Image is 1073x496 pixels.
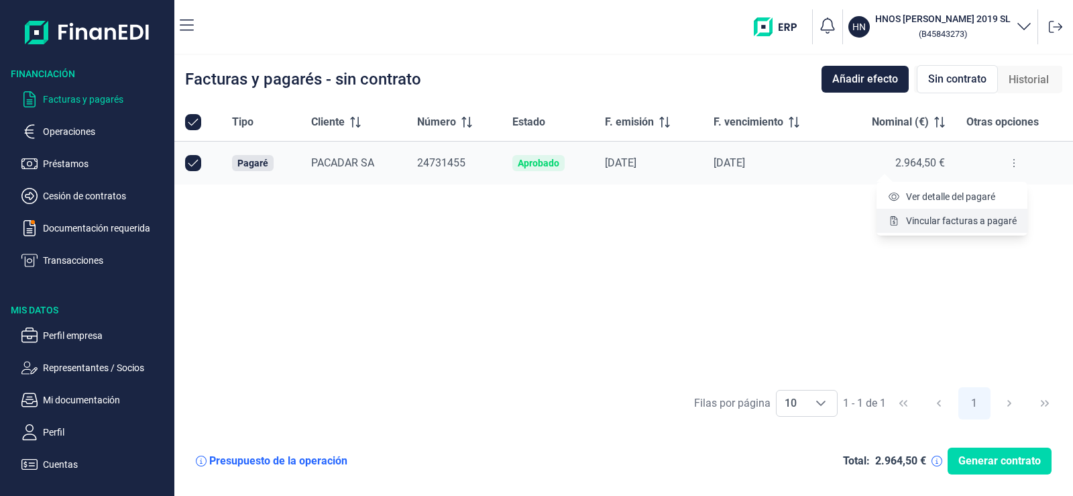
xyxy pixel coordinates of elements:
[43,220,169,236] p: Documentación requerida
[877,209,1027,233] li: Vincular facturas a pagaré
[21,252,169,268] button: Transacciones
[43,392,169,408] p: Mi documentación
[958,453,1041,469] span: Generar contrato
[928,71,986,87] span: Sin contrato
[875,12,1011,26] h3: HNOS [PERSON_NAME] 2019 SL
[21,156,169,172] button: Préstamos
[843,454,870,468] div: Total:
[958,387,991,419] button: Page 1
[232,114,253,130] span: Tipo
[43,188,169,204] p: Cesión de contratos
[43,360,169,376] p: Representantes / Socios
[887,214,1017,228] a: Vincular facturas a pagaré
[237,158,268,168] div: Pagaré
[43,328,169,344] p: Perfil empresa
[605,156,692,170] div: [DATE]
[948,448,1052,475] button: Generar contrato
[966,114,1039,130] span: Otras opciones
[43,252,169,268] p: Transacciones
[21,360,169,376] button: Representantes / Socios
[852,20,866,34] p: HN
[887,387,919,419] button: First Page
[872,114,929,130] span: Nominal (€)
[822,66,909,93] button: Añadir efecto
[605,114,654,130] span: F. emisión
[209,454,347,468] div: Presupuesto de la operación
[43,456,169,473] p: Cuentas
[21,392,169,408] button: Mi documentación
[919,29,967,39] small: Copiar cif
[417,114,456,130] span: Número
[25,11,150,54] img: Logo de aplicación
[43,123,169,140] p: Operaciones
[843,398,886,409] span: 1 - 1 de 1
[1029,387,1061,419] button: Last Page
[21,220,169,236] button: Documentación requerida
[917,65,998,93] div: Sin contrato
[887,190,995,203] a: Ver detalle del pagaré
[43,424,169,440] p: Perfil
[21,456,169,473] button: Cuentas
[714,114,783,130] span: F. vencimiento
[417,156,465,169] span: 24731455
[43,156,169,172] p: Préstamos
[694,395,771,411] div: Filas por página
[311,156,374,169] span: PACADAR SA
[518,158,559,168] div: Aprobado
[848,12,1032,42] button: HNHNOS [PERSON_NAME] 2019 SL (B45843273)
[998,66,1060,93] div: Historial
[21,424,169,440] button: Perfil
[777,391,805,416] span: 10
[875,454,926,468] div: 2.964,50 €
[512,114,545,130] span: Estado
[1009,72,1049,88] span: Historial
[877,185,1027,209] li: Ver detalle del pagaré
[311,114,345,130] span: Cliente
[923,387,955,419] button: Previous Page
[906,190,995,203] span: Ver detalle del pagaré
[21,91,169,107] button: Facturas y pagarés
[185,114,201,130] div: All items selected
[43,91,169,107] p: Facturas y pagarés
[21,328,169,344] button: Perfil empresa
[754,17,807,36] img: erp
[906,214,1017,228] span: Vincular facturas a pagaré
[21,123,169,140] button: Operaciones
[185,71,421,87] div: Facturas y pagarés - sin contrato
[832,71,898,87] span: Añadir efecto
[993,387,1025,419] button: Next Page
[21,188,169,204] button: Cesión de contratos
[185,155,201,171] div: Row Unselected null
[805,391,837,416] div: Choose
[895,156,945,169] span: 2.964,50 €
[714,156,826,170] div: [DATE]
